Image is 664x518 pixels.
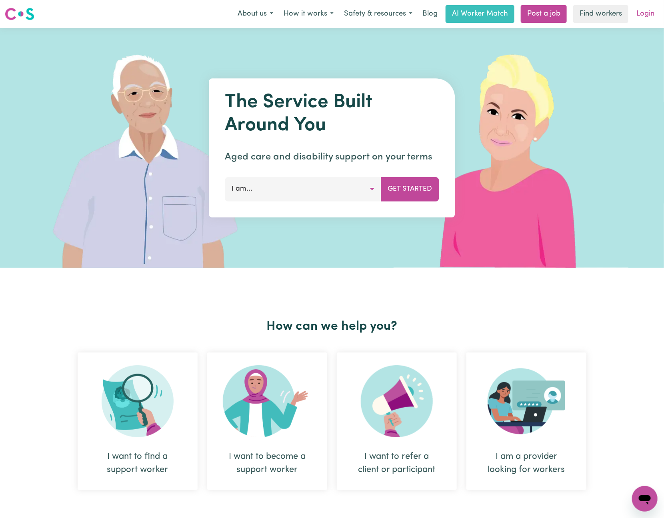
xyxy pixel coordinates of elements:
h1: The Service Built Around You [225,91,439,137]
p: Aged care and disability support on your terms [225,150,439,164]
div: I am a provider looking for workers [486,450,567,476]
div: I want to refer a client or participant [356,450,438,476]
div: I want to become a support worker [226,450,308,476]
img: Become Worker [223,365,312,437]
div: I want to become a support worker [207,353,327,490]
div: I want to find a support worker [78,353,198,490]
a: Login [632,5,659,23]
img: Careseekers logo [5,7,34,21]
div: I want to find a support worker [97,450,178,476]
a: Blog [418,5,442,23]
div: I want to refer a client or participant [337,353,457,490]
img: Provider [488,365,565,437]
button: Safety & resources [339,6,418,22]
div: I am a provider looking for workers [466,353,586,490]
button: How it works [278,6,339,22]
button: Get Started [381,177,439,201]
a: Find workers [573,5,628,23]
img: Search [102,365,174,437]
a: AI Worker Match [446,5,514,23]
img: Refer [361,365,433,437]
a: Post a job [521,5,567,23]
a: Careseekers logo [5,5,34,23]
button: About us [232,6,278,22]
button: I am... [225,177,382,201]
h2: How can we help you? [73,319,591,334]
iframe: Button to launch messaging window [632,486,658,512]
